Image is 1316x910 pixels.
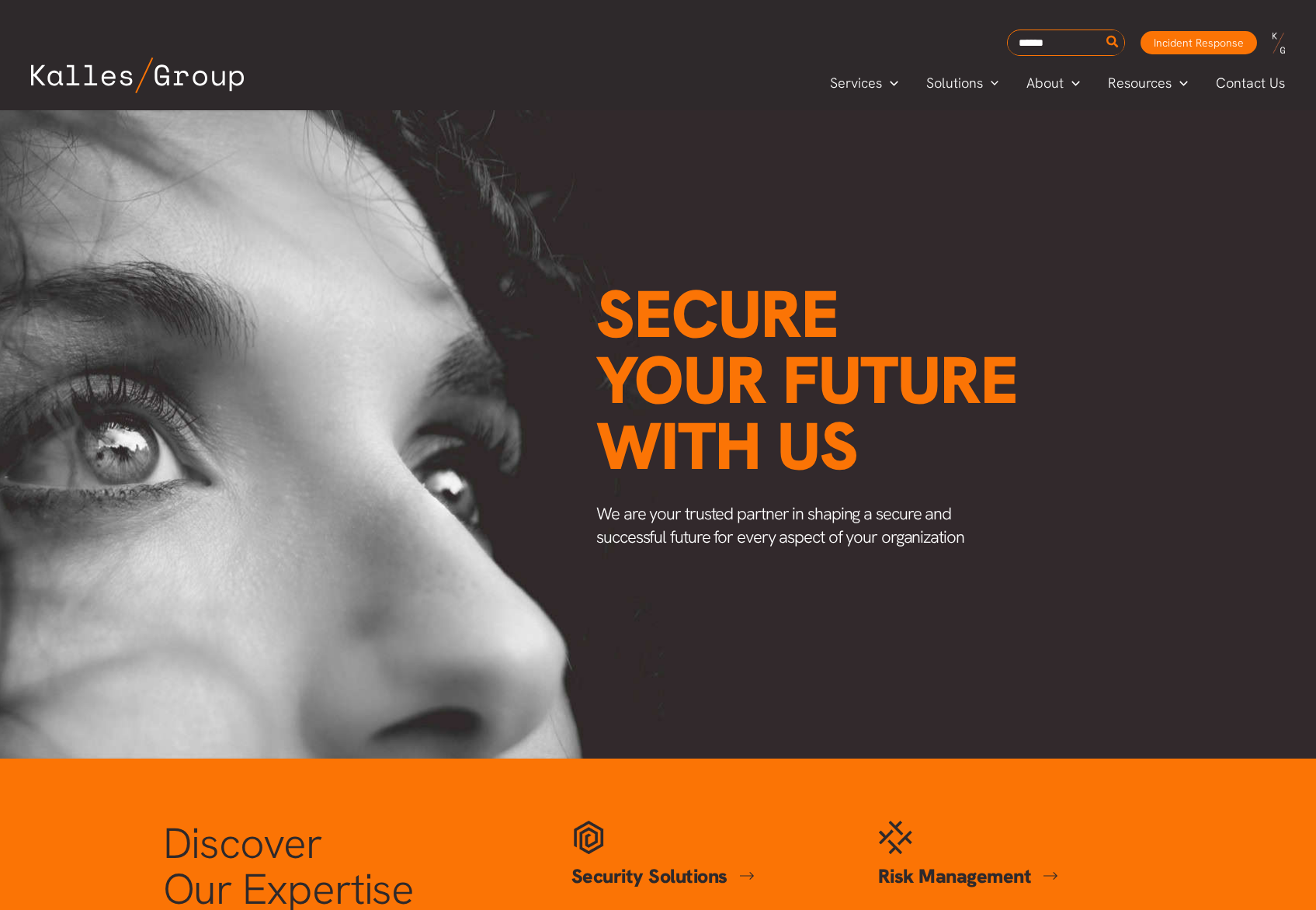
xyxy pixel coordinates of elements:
span: Menu Toggle [983,71,999,95]
span: Menu Toggle [1172,71,1188,95]
a: ServicesMenu Toggle [816,71,912,95]
span: Resources [1108,71,1172,95]
span: Menu Toggle [1064,71,1080,95]
span: Secure your future with us [596,271,1018,489]
span: Contact Us [1216,71,1285,95]
span: About [1026,71,1064,95]
span: Menu Toggle [882,71,898,95]
button: Search [1103,30,1123,55]
span: Solutions [926,71,983,95]
a: SolutionsMenu Toggle [912,71,1013,95]
a: Contact Us [1202,71,1300,95]
a: Risk Management [878,863,1059,889]
nav: Primary Site Navigation [816,70,1300,96]
span: We are your trusted partner in shaping a secure and successful future for every aspect of your or... [596,502,964,548]
a: Incident Response [1141,31,1257,54]
a: AboutMenu Toggle [1012,71,1094,95]
span: Services [830,71,882,95]
a: Security Solutions [571,863,755,889]
img: Kalles Group [31,57,244,93]
a: ResourcesMenu Toggle [1094,71,1202,95]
